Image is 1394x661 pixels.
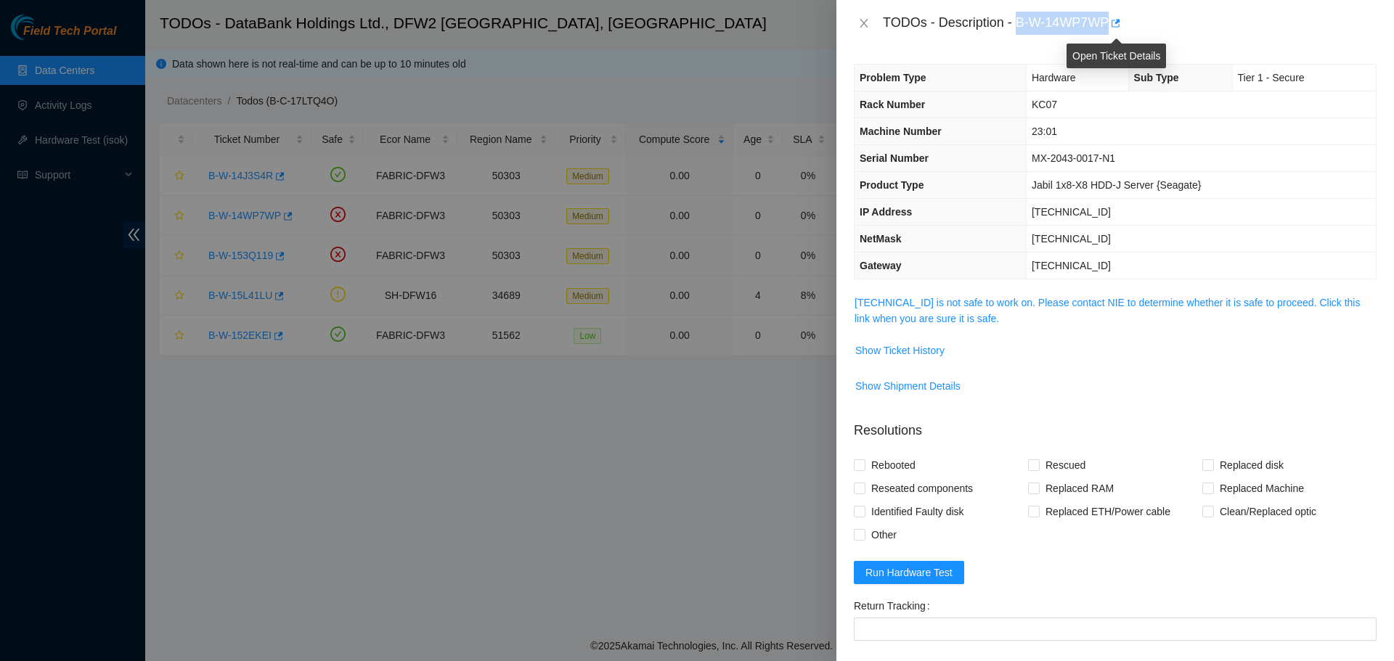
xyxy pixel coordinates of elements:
span: IP Address [860,206,912,218]
span: Rebooted [865,453,921,477]
button: Show Ticket History [855,339,945,362]
span: Other [865,523,902,546]
p: Resolutions [854,409,1377,440]
span: Jabil 1x8-X8 HDD-J Server {Seagate} [1032,179,1201,191]
span: Replaced Machine [1214,477,1310,500]
button: Close [854,17,874,30]
span: Replaced ETH/Power cable [1040,500,1176,523]
span: Sub Type [1134,72,1179,83]
span: Show Ticket History [855,342,945,358]
span: Run Hardware Test [865,564,953,580]
span: Problem Type [860,72,926,83]
span: Reseated components [865,477,979,500]
span: [TECHNICAL_ID] [1032,233,1111,245]
span: Show Shipment Details [855,378,961,394]
span: NetMask [860,233,902,245]
span: 23:01 [1032,126,1057,137]
span: Tier 1 - Secure [1238,72,1305,83]
span: Serial Number [860,152,929,164]
span: [TECHNICAL_ID] [1032,260,1111,271]
div: TODOs - Description - B-W-14WP7WP [883,12,1377,35]
div: Open Ticket Details [1067,44,1166,68]
span: Hardware [1032,72,1076,83]
span: Gateway [860,260,902,271]
span: Replaced disk [1214,453,1289,477]
span: close [858,17,870,29]
button: Show Shipment Details [855,374,961,398]
span: Product Type [860,179,924,191]
span: [TECHNICAL_ID] [1032,206,1111,218]
span: KC07 [1032,99,1057,110]
span: Rescued [1040,453,1091,477]
a: [TECHNICAL_ID] is not safe to work on. Please contact NIE to determine whether it is safe to proc... [855,297,1360,324]
input: Return Tracking [854,617,1377,641]
span: MX-2043-0017-N1 [1032,152,1115,164]
span: Identified Faulty disk [865,500,970,523]
label: Return Tracking [854,594,936,617]
span: Clean/Replaced optic [1214,500,1322,523]
button: Run Hardware Test [854,561,964,584]
span: Rack Number [860,99,925,110]
span: Replaced RAM [1040,477,1120,500]
span: Machine Number [860,126,942,137]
